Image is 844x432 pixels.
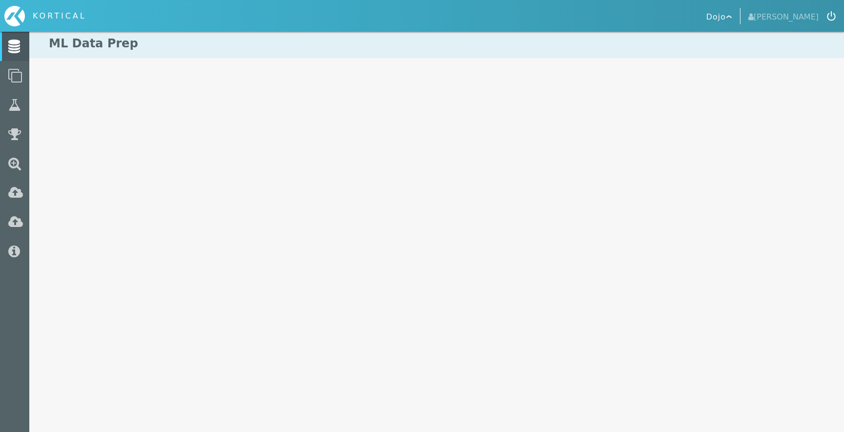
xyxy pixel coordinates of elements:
span: [PERSON_NAME] [748,9,819,23]
img: icon-arrow--selector--white.svg [726,15,732,20]
h1: ML Data Prep [29,29,844,58]
div: KORTICAL [33,10,86,22]
a: KORTICAL [4,6,94,26]
div: Home [4,6,94,26]
img: icon-logout.svg [827,11,836,21]
button: Dojo [700,8,740,24]
img: icon-kortical.svg [4,6,25,26]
